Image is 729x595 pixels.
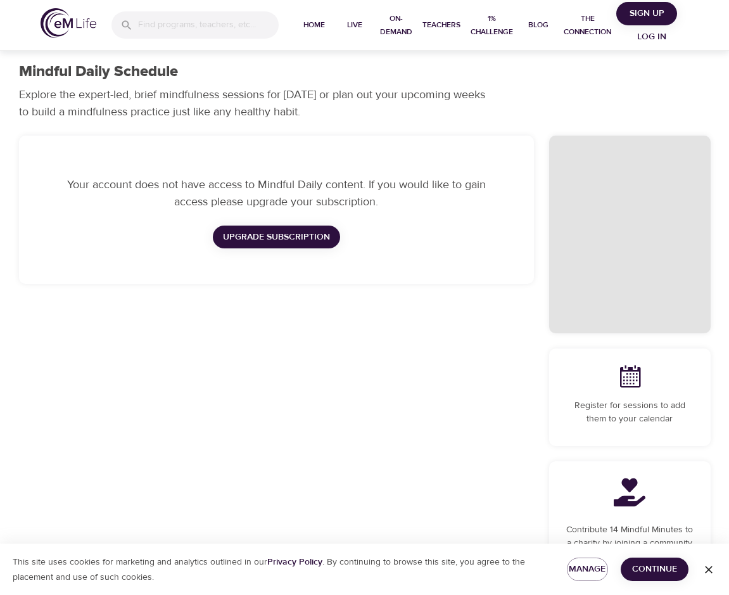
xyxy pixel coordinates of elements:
span: Log in [626,29,677,45]
button: Sign Up [616,2,677,25]
p: Explore the expert-led, brief mindfulness sessions for [DATE] or plan out your upcoming weeks to ... [19,86,494,120]
span: Teachers [422,18,460,32]
span: Sign Up [621,6,672,22]
span: Blog [523,18,554,32]
p: Your account does not have access to Mindful Daily content. If you would like to gain access plea... [60,176,493,210]
a: Privacy Policy [267,556,322,568]
p: Contribute 14 Mindful Minutes to a charity by joining a community and completing this program. [564,523,695,563]
input: Find programs, teachers, etc... [138,11,279,39]
span: Manage [577,561,597,577]
span: Continue [631,561,678,577]
span: The Connection [564,12,611,39]
img: logo [41,8,96,38]
button: Log in [621,25,682,49]
span: Home [299,18,329,32]
button: Upgrade Subscription [213,226,340,249]
button: Continue [621,558,688,581]
span: On-Demand [380,12,412,39]
h1: Mindful Daily Schedule [19,63,178,81]
p: Register for sessions to add them to your calendar [564,399,695,426]
span: 1% Challenge [471,12,513,39]
span: Live [339,18,370,32]
span: Upgrade Subscription [223,229,330,245]
button: Manage [567,558,607,581]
